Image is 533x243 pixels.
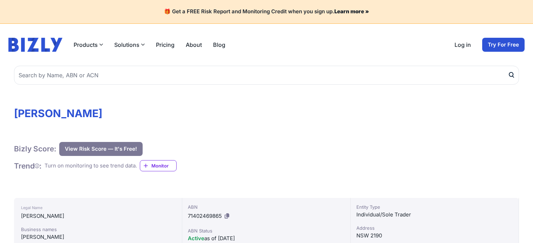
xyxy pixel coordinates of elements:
h1: Trend : [14,161,42,171]
h1: [PERSON_NAME] [14,107,519,120]
h1: Bizly Score: [14,144,56,153]
h4: 🎁 Get a FREE Risk Report and Monitoring Credit when you sign up. [8,8,525,15]
div: Legal Name [21,203,175,212]
button: Solutions [114,41,145,49]
a: About [186,41,202,49]
span: Active [188,235,204,242]
div: as of [DATE] [188,234,344,243]
div: [PERSON_NAME] [21,212,175,220]
a: Monitor [140,160,177,171]
div: Business names [21,226,175,233]
input: Search by Name, ABN or ACN [14,66,519,85]
div: ABN [188,203,344,210]
div: ABN Status [188,227,344,234]
div: Individual/Sole Trader [356,210,513,219]
a: Learn more » [334,8,369,15]
a: Blog [213,41,225,49]
div: Turn on monitoring to see trend data. [45,162,137,170]
a: Try For Free [482,38,525,52]
a: Log in [455,41,471,49]
div: Address [356,224,513,231]
span: Monitor [151,162,176,169]
button: View Risk Score — It's Free! [59,142,143,156]
a: Pricing [156,41,175,49]
span: 71402469865 [188,213,222,219]
div: Entity Type [356,203,513,210]
div: [PERSON_NAME] [21,233,175,241]
button: Products [74,41,103,49]
div: NSW 2190 [356,231,513,240]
